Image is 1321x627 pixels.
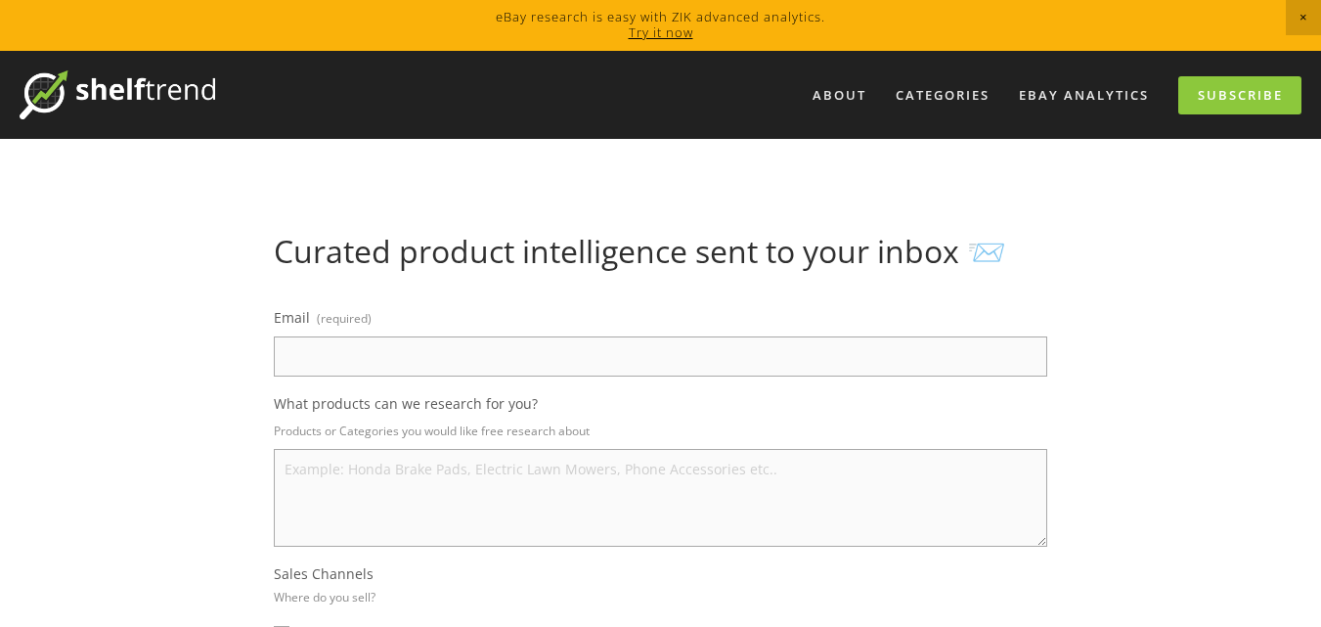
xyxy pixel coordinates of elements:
div: Categories [883,79,1002,112]
img: ShelfTrend [20,70,215,119]
a: Try it now [629,23,693,41]
p: Where do you sell? [274,583,375,611]
a: About [800,79,879,112]
span: (required) [317,304,372,333]
span: What products can we research for you? [274,394,538,413]
span: Sales Channels [274,564,374,583]
p: Products or Categories you would like free research about [274,417,1047,445]
h1: Curated product intelligence sent to your inbox 📨 [274,233,1047,270]
a: eBay Analytics [1006,79,1162,112]
span: Email [274,308,310,327]
a: Subscribe [1178,76,1301,114]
